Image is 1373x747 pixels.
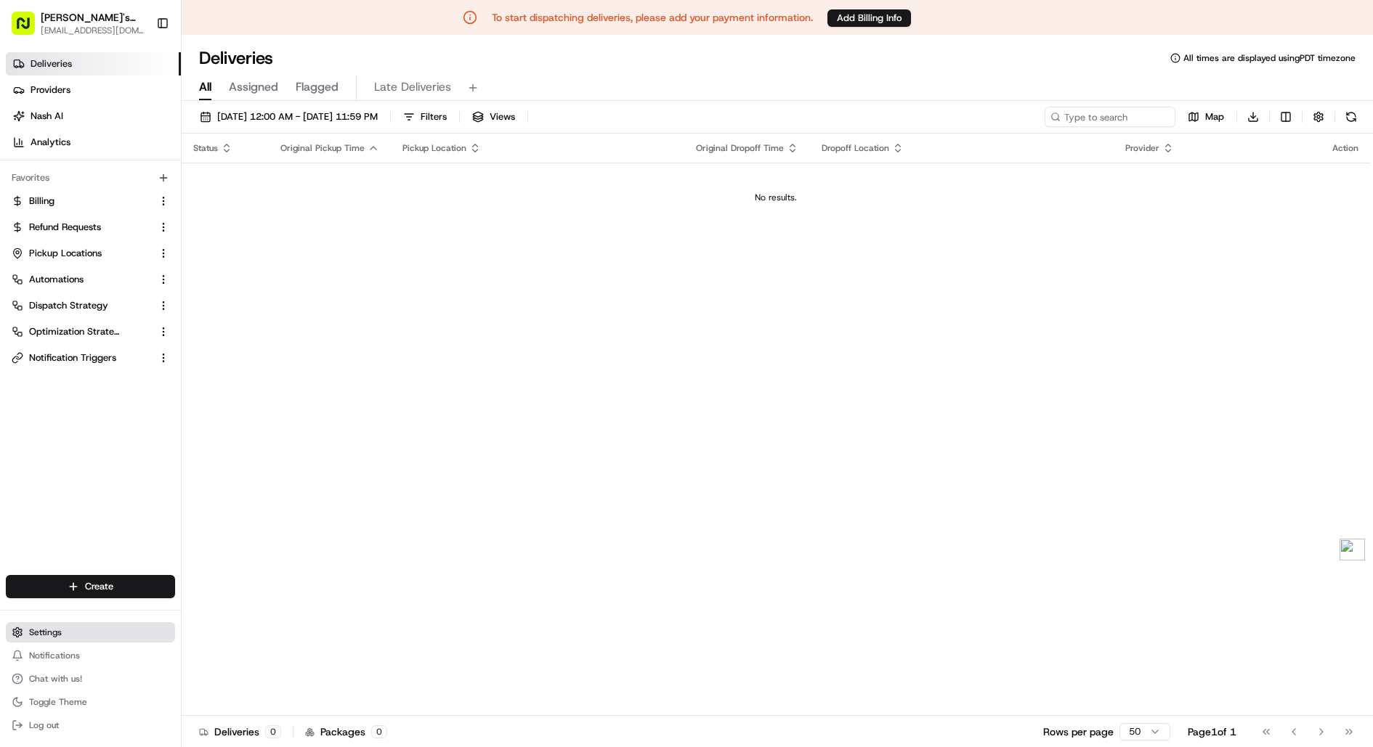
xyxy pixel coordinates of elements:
button: Create [6,575,175,598]
span: Original Pickup Time [280,142,365,154]
span: Providers [31,83,70,97]
div: Page 1 of 1 [1188,724,1236,739]
span: Filters [421,110,447,123]
span: Status [193,142,218,154]
span: Knowledge Base [29,210,111,224]
a: Optimization Strategy [12,325,152,338]
div: 0 [371,725,387,738]
span: Nash AI [31,110,63,123]
div: Packages [305,724,387,739]
button: Filters [397,107,453,127]
span: Chat with us! [29,673,82,685]
span: Flagged [296,78,339,96]
div: No results. [187,192,1364,203]
button: Chat with us! [6,669,175,689]
span: Deliveries [31,57,72,70]
span: Toggle Theme [29,696,87,708]
span: Dropoff Location [822,142,889,154]
div: Favorites [6,166,175,189]
button: Settings [6,622,175,642]
a: Billing [12,195,152,208]
button: Pickup Locations [6,242,175,265]
p: Welcome 👋 [15,57,264,81]
a: 💻API Documentation [117,204,239,230]
a: Dispatch Strategy [12,299,152,312]
button: Optimization Strategy [6,320,175,343]
a: Powered byPylon [102,245,176,256]
button: [PERSON_NAME]'s Restaurant[EMAIL_ADDRESS][DOMAIN_NAME] [6,6,150,41]
span: Automations [29,273,84,286]
input: Clear [38,93,240,108]
span: [DATE] 12:00 AM - [DATE] 11:59 PM [217,110,378,123]
span: Billing [29,195,54,208]
button: Views [466,107,522,127]
a: Automations [12,273,152,286]
button: Dispatch Strategy [6,294,175,317]
span: Settings [29,626,62,638]
div: Action [1332,142,1358,154]
a: Analytics [6,131,181,154]
a: 📗Knowledge Base [9,204,117,230]
input: Type to search [1045,107,1175,127]
span: All times are displayed using PDT timezone [1183,52,1356,64]
button: Billing [6,189,175,213]
div: We're available if you need us! [49,152,184,164]
span: Map [1205,110,1224,123]
span: Provider [1125,142,1159,154]
button: Refresh [1341,107,1361,127]
span: Pickup Locations [29,247,102,260]
a: Nash AI [6,105,181,128]
span: Views [490,110,515,123]
p: To start dispatching deliveries, please add your payment information. [492,10,813,25]
button: Toggle Theme [6,692,175,712]
img: logoController.png [1340,539,1365,560]
span: Log out [29,719,59,731]
a: Notification Triggers [12,351,152,364]
span: Late Deliveries [374,78,451,96]
span: Optimization Strategy [29,325,121,338]
div: 💻 [123,211,134,223]
span: All [199,78,211,96]
button: Start new chat [247,142,264,160]
span: API Documentation [137,210,233,224]
img: 1736555255976-a54dd68f-1ca7-489b-9aae-adbdc363a1c4 [15,138,41,164]
img: Nash [15,14,44,43]
div: 0 [265,725,281,738]
div: Deliveries [199,724,281,739]
span: Dispatch Strategy [29,299,108,312]
button: [PERSON_NAME]'s Restaurant [41,10,145,25]
button: [EMAIL_ADDRESS][DOMAIN_NAME] [41,25,145,36]
a: Providers [6,78,181,102]
button: Notification Triggers [6,346,175,370]
button: Log out [6,715,175,735]
span: Assigned [229,78,278,96]
span: Analytics [31,136,70,149]
a: Refund Requests [12,221,152,234]
p: Rows per page [1043,724,1114,739]
span: Notification Triggers [29,351,116,364]
button: Automations [6,268,175,291]
span: Notifications [29,650,80,661]
span: Original Dropoff Time [696,142,784,154]
span: Refund Requests [29,221,101,234]
button: Notifications [6,645,175,666]
button: [DATE] 12:00 AM - [DATE] 11:59 PM [193,107,384,127]
div: 📗 [15,211,26,223]
button: Add Billing Info [827,9,911,27]
span: Pylon [145,245,176,256]
button: Refund Requests [6,216,175,239]
button: Map [1181,107,1231,127]
span: Create [85,580,113,593]
span: Pickup Location [402,142,466,154]
div: Start new chat [49,138,238,152]
a: Deliveries [6,52,181,75]
a: Pickup Locations [12,247,152,260]
h1: Deliveries [199,46,273,70]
